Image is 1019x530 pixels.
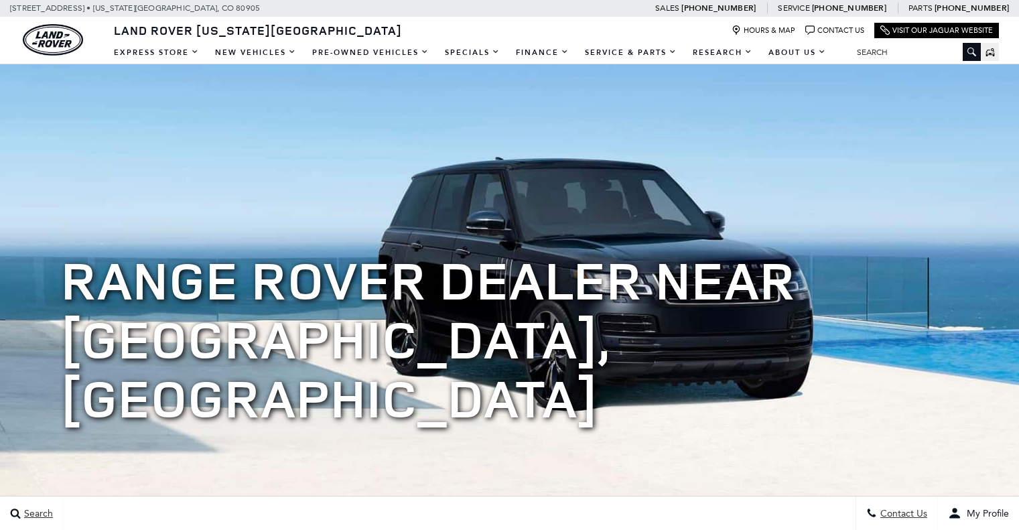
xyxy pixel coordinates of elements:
a: [PHONE_NUMBER] [681,3,756,13]
a: Land Rover [US_STATE][GEOGRAPHIC_DATA] [106,22,410,38]
a: Contact Us [805,25,864,36]
a: Visit Our Jaguar Website [880,25,993,36]
span: Service [778,3,809,13]
a: Finance [508,41,577,64]
input: Search [847,44,981,60]
a: land-rover [23,24,83,56]
a: Specials [437,41,508,64]
a: New Vehicles [207,41,304,64]
span: Contact Us [877,508,927,519]
a: [PHONE_NUMBER] [812,3,886,13]
span: Sales [655,3,679,13]
img: Land Rover [23,24,83,56]
a: About Us [760,41,834,64]
nav: Main Navigation [106,41,834,64]
button: user-profile-menu [938,496,1019,530]
span: Search [21,508,53,519]
a: Service & Parts [577,41,685,64]
span: Parts [908,3,933,13]
h1: Range Rover Dealer near [GEOGRAPHIC_DATA], [GEOGRAPHIC_DATA] [61,250,958,427]
a: EXPRESS STORE [106,41,207,64]
a: [PHONE_NUMBER] [935,3,1009,13]
a: Research [685,41,760,64]
a: Pre-Owned Vehicles [304,41,437,64]
span: My Profile [961,508,1009,519]
a: [STREET_ADDRESS] • [US_STATE][GEOGRAPHIC_DATA], CO 80905 [10,3,260,13]
a: Hours & Map [732,25,795,36]
span: Land Rover [US_STATE][GEOGRAPHIC_DATA] [114,22,402,38]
